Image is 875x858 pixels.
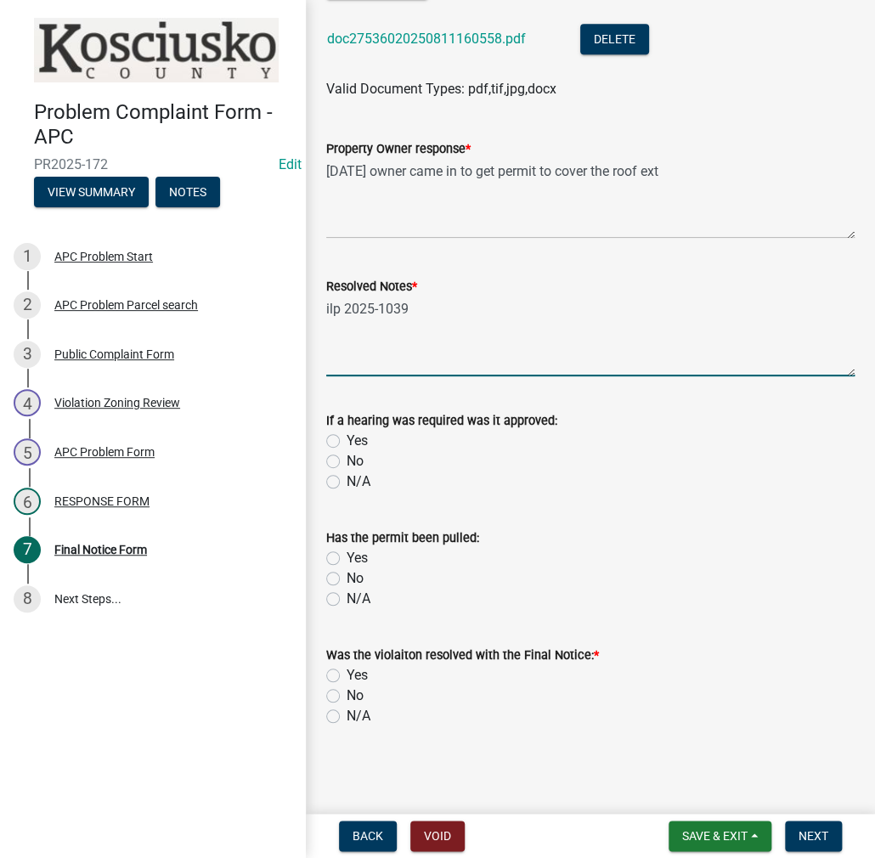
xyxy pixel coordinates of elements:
[347,451,364,471] label: No
[410,821,465,851] button: Void
[155,177,220,207] button: Notes
[799,829,828,843] span: Next
[682,829,748,843] span: Save & Exit
[54,397,180,409] div: Violation Zoning Review
[785,821,842,851] button: Next
[347,686,364,706] label: No
[14,341,41,368] div: 3
[580,24,649,54] button: Delete
[326,144,471,155] label: Property Owner response
[326,533,479,545] label: Has the permit been pulled:
[326,281,417,293] label: Resolved Notes
[14,389,41,416] div: 4
[353,829,383,843] span: Back
[14,585,41,612] div: 8
[279,156,302,172] wm-modal-confirm: Edit Application Number
[14,291,41,319] div: 2
[347,706,370,726] label: N/A
[279,156,302,172] a: Edit
[14,438,41,466] div: 5
[326,415,557,427] label: If a hearing was required was it approved:
[326,650,599,662] label: Was the violaiton resolved with the Final Notice:
[339,821,397,851] button: Back
[327,31,526,47] a: doc27536020250811160558.pdf
[347,471,370,492] label: N/A
[669,821,771,851] button: Save & Exit
[347,548,368,568] label: Yes
[580,32,649,48] wm-modal-confirm: Delete Document
[14,536,41,563] div: 7
[14,488,41,515] div: 6
[54,299,198,311] div: APC Problem Parcel search
[347,568,364,589] label: No
[347,431,368,451] label: Yes
[14,243,41,270] div: 1
[347,589,370,609] label: N/A
[54,495,150,507] div: RESPONSE FORM
[34,156,272,172] span: PR2025-172
[34,18,279,82] img: Kosciusko County, Indiana
[34,186,149,200] wm-modal-confirm: Summary
[54,446,155,458] div: APC Problem Form
[34,177,149,207] button: View Summary
[326,81,556,97] span: Valid Document Types: pdf,tif,jpg,docx
[54,348,174,360] div: Public Complaint Form
[34,100,292,150] h4: Problem Complaint Form - APC
[347,665,368,686] label: Yes
[155,186,220,200] wm-modal-confirm: Notes
[54,251,153,262] div: APC Problem Start
[54,544,147,556] div: Final Notice Form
